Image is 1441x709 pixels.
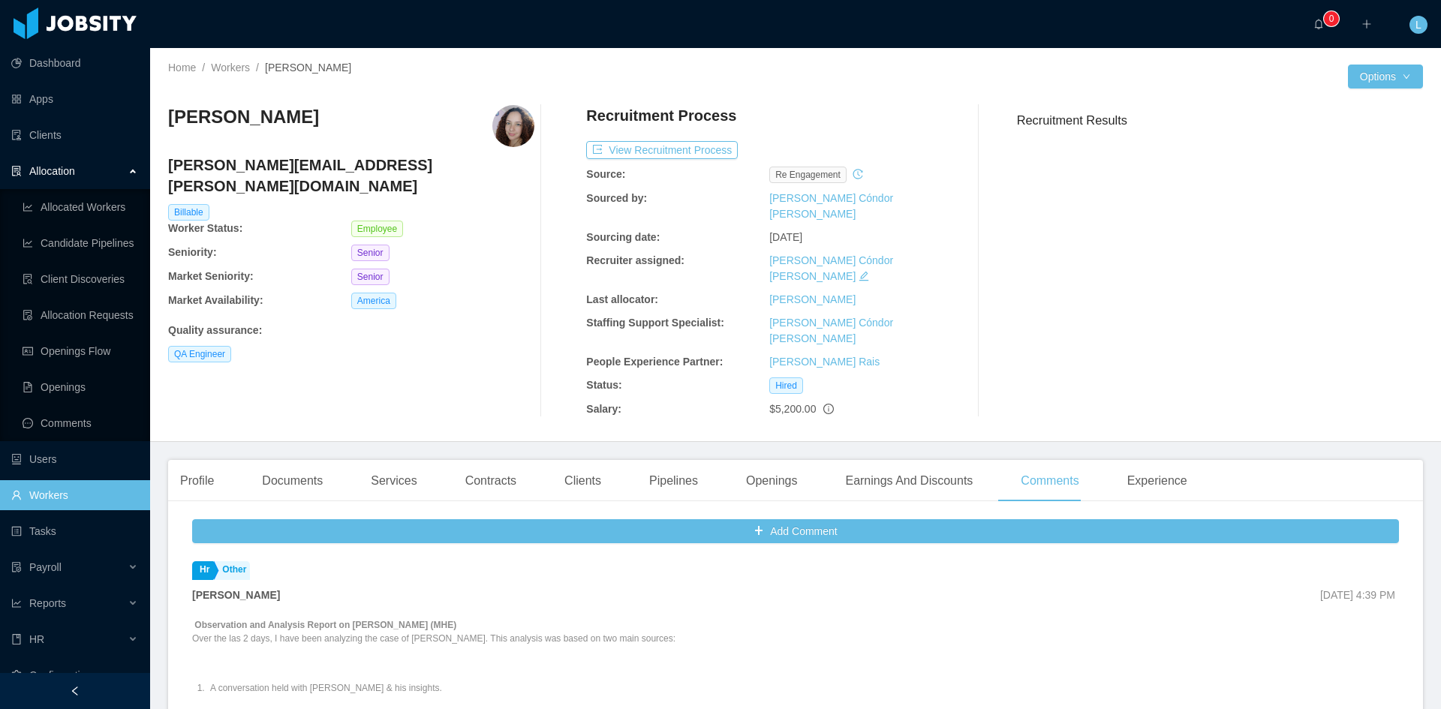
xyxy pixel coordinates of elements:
[351,293,396,309] span: America
[351,245,390,261] span: Senior
[192,561,213,580] a: Hr
[769,254,893,282] a: [PERSON_NAME] Cóndor [PERSON_NAME]
[23,228,138,258] a: icon: line-chartCandidate Pipelines
[168,246,217,258] b: Seniority:
[11,670,22,680] i: icon: setting
[734,460,810,502] div: Openings
[823,404,834,414] span: info-circle
[211,62,250,74] a: Workers
[168,294,263,306] b: Market Availability:
[29,165,75,177] span: Allocation
[586,317,724,329] b: Staffing Support Specialist:
[168,204,209,221] span: Billable
[492,105,534,147] img: 231facc0-7dd2-4d2a-a9cb-f84fa930361c_67fd986b8dcd2-400w.png
[359,460,429,502] div: Services
[168,105,319,129] h3: [PERSON_NAME]
[23,264,138,294] a: icon: file-searchClient Discoveries
[192,589,280,601] strong: [PERSON_NAME]
[168,270,254,282] b: Market Seniority:
[586,168,625,180] b: Source:
[168,155,534,197] h4: [PERSON_NAME][EMAIL_ADDRESS][PERSON_NAME][DOMAIN_NAME]
[1115,460,1199,502] div: Experience
[1017,111,1423,130] h3: Recruitment Results
[769,167,847,183] span: re engagement
[769,377,803,394] span: Hired
[586,105,736,126] h4: Recruitment Process
[168,460,226,502] div: Profile
[351,269,390,285] span: Senior
[453,460,528,502] div: Contracts
[11,480,138,510] a: icon: userWorkers
[11,598,22,608] i: icon: line-chart
[11,120,138,150] a: icon: auditClients
[1361,19,1372,29] i: icon: plus
[23,408,138,438] a: icon: messageComments
[586,379,621,391] b: Status:
[168,222,242,234] b: Worker Status:
[586,192,647,204] b: Sourced by:
[265,62,351,74] span: [PERSON_NAME]
[586,141,738,159] button: icon: exportView Recruitment Process
[853,169,863,179] i: icon: history
[23,300,138,330] a: icon: file-doneAllocation Requests
[769,192,893,220] a: [PERSON_NAME] Cóndor [PERSON_NAME]
[29,633,44,645] span: HR
[194,620,456,630] strong: Observation and Analysis Report on [PERSON_NAME] (MHE)
[215,561,250,580] a: Other
[11,562,22,572] i: icon: file-protect
[23,372,138,402] a: icon: file-textOpenings
[769,317,893,344] a: [PERSON_NAME] Cóndor [PERSON_NAME]
[586,144,738,156] a: icon: exportView Recruitment Process
[769,403,816,415] span: $5,200.00
[769,293,856,305] a: [PERSON_NAME]
[1324,11,1339,26] sup: 0
[192,519,1399,543] button: icon: plusAdd Comment
[351,221,403,237] span: Employee
[29,669,92,681] span: Configuration
[769,231,802,243] span: [DATE]
[11,48,138,78] a: icon: pie-chartDashboard
[1320,589,1395,601] span: [DATE] 4:39 PM
[859,271,869,281] i: icon: edit
[256,62,259,74] span: /
[11,166,22,176] i: icon: solution
[11,444,138,474] a: icon: robotUsers
[202,62,205,74] span: /
[168,62,196,74] a: Home
[168,324,262,336] b: Quality assurance :
[23,192,138,222] a: icon: line-chartAllocated Workers
[29,561,62,573] span: Payroll
[207,681,1316,695] li: A conversation held with [PERSON_NAME] & his insights.
[1313,19,1324,29] i: icon: bell
[23,336,138,366] a: icon: idcardOpenings Flow
[250,460,335,502] div: Documents
[586,254,684,266] b: Recruiter assigned:
[11,516,138,546] a: icon: profileTasks
[833,460,985,502] div: Earnings And Discounts
[586,403,621,415] b: Salary:
[11,84,138,114] a: icon: appstoreApps
[552,460,613,502] div: Clients
[1415,16,1421,34] span: L
[1348,65,1423,89] button: Optionsicon: down
[586,293,658,305] b: Last allocator:
[769,356,880,368] a: [PERSON_NAME] Rais
[586,356,723,368] b: People Experience Partner:
[11,634,22,644] i: icon: book
[586,231,660,243] b: Sourcing date:
[1009,460,1091,502] div: Comments
[192,618,1316,645] p: Over the las 2 days, I have been analyzing the case of [PERSON_NAME]. This analysis was based on ...
[168,346,231,362] span: QA Engineer
[29,597,66,609] span: Reports
[637,460,710,502] div: Pipelines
